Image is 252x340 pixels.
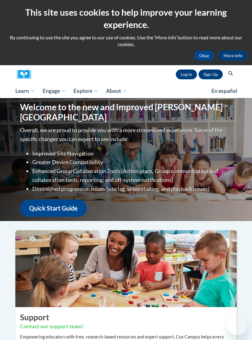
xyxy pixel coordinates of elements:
p: Overall, we are proud to provide you with a more streamlined experience. Some of the specific cha... [20,126,232,144]
span: En español [211,88,237,94]
iframe: Button to launch messaging window [227,315,247,335]
a: Learn [11,84,39,98]
a: Register [199,69,223,79]
p: By continuing to use the site you agree to our use of cookies. Use the ‘More info’ button to read... [5,34,247,48]
li: Improved Site Navigation [32,149,232,158]
h1: Welcome to the new and improved [PERSON_NAME][GEOGRAPHIC_DATA] [20,102,232,123]
h2: This site uses cookies to help improve your learning experience. [5,6,247,31]
img: Logo brand [17,70,35,79]
a: More Info [219,51,247,61]
span: Explore [73,87,98,95]
div: Main menu [11,84,241,98]
a: Cox Campus [17,70,35,79]
span: Engage [43,87,66,95]
a: Log In [176,69,197,79]
img: ... [11,230,241,307]
span: About [106,87,127,95]
a: About [102,84,131,98]
button: Search [226,70,235,77]
h3: Contact our support team! [20,323,232,330]
a: Engage [39,84,70,98]
a: Explore [69,84,102,98]
li: Enhanced Group Collaboration Tools (Action plans, Group communication and collaboration tools, re... [32,167,232,184]
button: Okay [194,51,214,61]
li: Diminished progression issues (site lag, video stalling, and playback issues) [32,184,232,193]
a: Quick Start Guide [20,200,87,217]
span: Learn [15,87,35,95]
a: En español [207,85,241,97]
li: Greater Device Compatibility [32,158,232,167]
h2: Support [20,312,232,323]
